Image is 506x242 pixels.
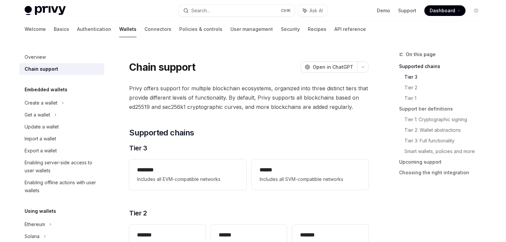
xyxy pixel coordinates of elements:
a: Support [398,7,416,14]
a: Recipes [308,21,326,37]
a: Demo [377,7,390,14]
a: Authentication [77,21,111,37]
span: On this page [406,50,436,58]
div: Update a wallet [25,123,59,131]
a: Basics [54,21,69,37]
div: Chain support [25,65,58,73]
h5: Using wallets [25,207,56,215]
div: Search... [191,7,210,15]
span: Dashboard [430,7,455,14]
a: Update a wallet [19,121,104,133]
div: Create a wallet [25,99,57,107]
div: Enabling server-side access to user wallets [25,159,100,175]
a: API reference [334,21,366,37]
a: Connectors [144,21,171,37]
div: Ethereum [25,220,45,228]
span: Supported chains [129,127,194,138]
span: Tier 2 [129,208,147,218]
a: Wallets [119,21,136,37]
a: Support tier definitions [399,104,487,114]
a: Chain support [19,63,104,75]
span: Includes all SVM-compatible networks [260,175,361,183]
span: Tier 3 [129,143,147,153]
span: Includes all EVM-compatible networks [137,175,238,183]
div: Solana [25,232,40,240]
div: Overview [25,53,46,61]
span: Ask AI [309,7,323,14]
a: Overview [19,51,104,63]
div: Get a wallet [25,111,50,119]
a: Security [281,21,300,37]
a: Tier 3: Full functionality [404,135,487,146]
a: Dashboard [424,5,465,16]
div: Export a wallet [25,147,57,155]
img: light logo [25,6,66,15]
a: **** ***Includes all EVM-compatible networks [129,159,246,190]
div: Enabling offline actions with user wallets [25,179,100,195]
a: Enabling server-side access to user wallets [19,157,104,177]
a: Smart wallets, policies and more [404,146,487,157]
button: Search...CtrlK [179,5,295,17]
a: Export a wallet [19,145,104,157]
a: Tier 1 [404,93,487,104]
a: Import a wallet [19,133,104,145]
a: Tier 1: Cryptographic signing [404,114,487,125]
div: Import a wallet [25,135,56,143]
a: Welcome [25,21,46,37]
button: Open in ChatGPT [300,61,357,73]
a: Tier 2 [404,82,487,93]
h1: Chain support [129,61,195,73]
a: **** *Includes all SVM-compatible networks [252,159,369,190]
a: Policies & controls [179,21,222,37]
button: Toggle dark mode [471,5,481,16]
a: Choosing the right integration [399,167,487,178]
button: Ask AI [298,5,327,17]
a: User management [230,21,273,37]
span: Open in ChatGPT [313,64,353,70]
a: Enabling offline actions with user wallets [19,177,104,197]
a: Upcoming support [399,157,487,167]
h5: Embedded wallets [25,86,67,94]
span: Privy offers support for multiple blockchain ecosystems, organized into three distinct tiers that... [129,84,369,112]
a: Tier 2: Wallet abstractions [404,125,487,135]
a: Supported chains [399,61,487,72]
a: Tier 3 [404,72,487,82]
span: Ctrl K [281,8,291,13]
